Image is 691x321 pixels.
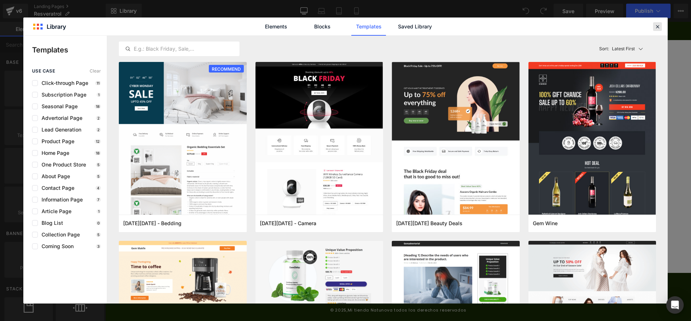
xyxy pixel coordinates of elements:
[599,46,609,51] span: Sort:
[305,17,340,36] a: Blocks
[96,128,101,132] p: 2
[96,163,101,167] p: 5
[96,232,101,237] p: 5
[38,243,74,249] span: Coming Soon
[38,185,74,191] span: Contact Page
[612,46,635,52] p: Latest First
[351,17,386,36] a: Templates
[259,17,293,36] a: Elements
[119,44,239,53] input: E.g.: Black Friday, Sale,...
[260,161,326,175] a: Explore Template
[596,42,656,56] button: Latest FirstSort:Latest First
[123,220,181,227] span: Cyber Monday - Bedding
[86,181,500,186] p: or Drag & Drop elements from left sidebar
[76,6,160,12] p: Importadores Directos
[242,285,264,291] a: Mi tienda
[398,17,432,36] a: Saved Library
[38,103,78,109] span: Seasonal Page
[469,6,552,12] p: Importadores Directos
[38,138,74,144] span: Product Page
[225,285,264,291] small: © 2025,
[396,220,462,227] span: Black Friday Beauty Deals
[38,127,81,133] span: Lead Generation
[38,150,69,156] span: Home Page
[94,151,101,155] p: 18
[392,6,432,12] p: NATUNOVA
[209,65,244,73] span: RECOMMEND
[96,244,101,248] p: 3
[94,139,101,144] p: 12
[38,232,80,238] span: Collection Page
[38,173,70,179] span: About Page
[97,209,101,214] p: 1
[38,220,63,226] span: Blog List
[38,115,82,121] span: Advertorial Page
[96,174,101,179] p: 5
[95,81,101,85] p: 11
[94,104,101,109] p: 18
[97,93,101,97] p: 1
[90,68,101,74] span: Clear
[95,186,101,190] p: 4
[38,197,83,203] span: Information Page
[265,285,361,291] small: Natunova todos los derechos reservados
[666,296,684,314] div: Open Intercom Messenger
[32,44,107,55] p: Templates
[38,208,71,214] span: Article Page
[272,6,356,12] p: Importadores Directos
[533,220,558,227] span: Gem Wine
[96,116,101,120] p: 2
[38,162,86,168] span: One Product Store
[96,221,101,225] p: 0
[196,6,236,12] p: NATUNOVA
[96,197,101,202] p: 7
[32,68,55,74] span: use case
[38,80,88,86] span: Click-through Page
[260,220,316,227] span: Black Friday - Camera
[86,72,500,81] p: Start building your page
[38,92,86,98] span: Subscription Page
